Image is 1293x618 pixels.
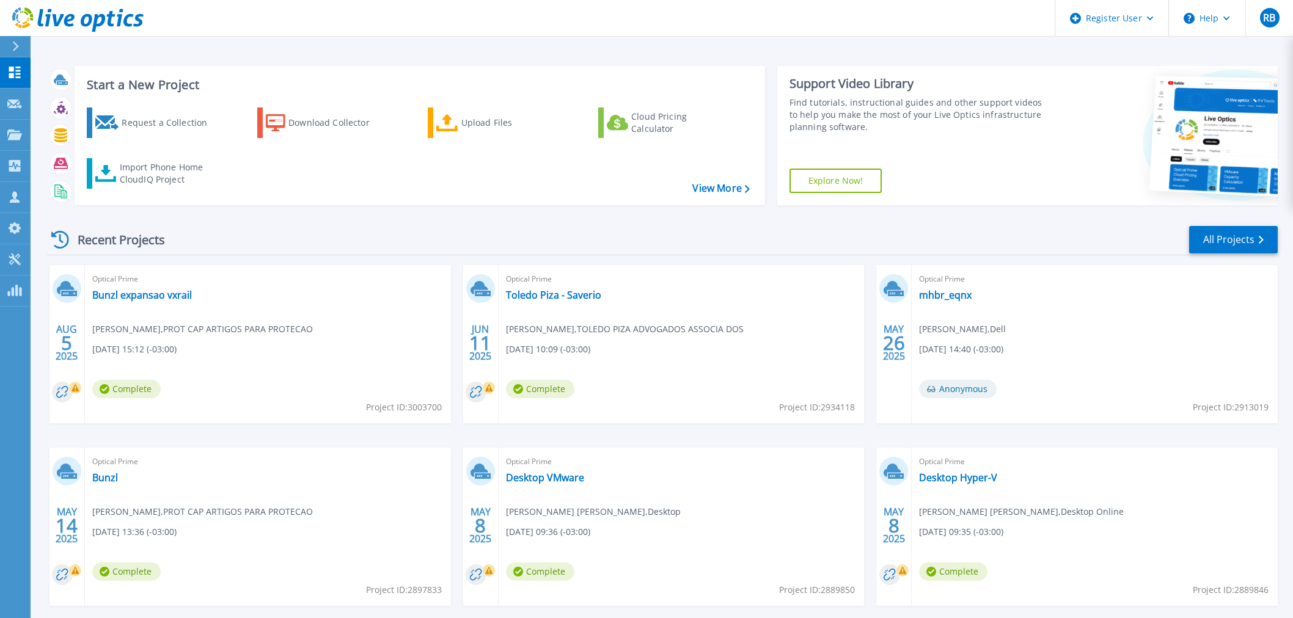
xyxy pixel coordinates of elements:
a: Toledo Piza - Saverio [506,289,601,301]
div: JUN 2025 [469,321,492,365]
div: Cloud Pricing Calculator [631,111,729,135]
a: Download Collector [257,107,394,138]
span: [PERSON_NAME] , PROT CAP ARTIGOS PARA PROTECAO [92,322,313,336]
span: RB [1263,13,1275,23]
div: MAY 2025 [882,321,906,365]
span: [DATE] 09:35 (-03:00) [919,525,1003,539]
div: Support Video Library [789,76,1046,92]
span: Project ID: 2897833 [366,583,442,597]
span: Complete [92,562,161,581]
span: Project ID: 2913019 [1193,401,1269,414]
div: Request a Collection [122,111,219,135]
span: Optical Prime [919,455,1270,468]
span: Optical Prime [92,455,444,468]
a: Desktop VMware [506,471,584,484]
span: Complete [92,380,161,398]
span: Optical Prime [506,455,857,468]
span: [DATE] 14:40 (-03:00) [919,343,1003,356]
span: Project ID: 2934118 [779,401,855,414]
div: MAY 2025 [882,503,906,548]
span: [PERSON_NAME] [PERSON_NAME] , Desktop [506,505,681,518]
div: MAY 2025 [469,503,492,548]
span: Optical Prime [506,272,857,286]
span: 8 [888,520,899,531]
span: [PERSON_NAME] , Dell [919,322,1006,336]
span: [DATE] 15:12 (-03:00) [92,343,177,356]
span: Complete [506,380,574,398]
a: Upload Files [428,107,564,138]
div: Find tutorials, instructional guides and other support videos to help you make the most of your L... [789,96,1046,133]
a: Bunzl [92,471,118,484]
span: [PERSON_NAME] , PROT CAP ARTIGOS PARA PROTECAO [92,505,313,518]
span: Project ID: 2889850 [779,583,855,597]
span: 8 [475,520,486,531]
div: AUG 2025 [55,321,78,365]
a: Cloud Pricing Calculator [598,107,734,138]
span: Anonymous [919,380,997,398]
span: Complete [919,562,987,581]
h3: Start a New Project [87,78,749,92]
a: mhbr_eqnx [919,289,972,301]
span: [DATE] 10:09 (-03:00) [506,343,590,356]
span: Optical Prime [919,272,1270,286]
span: Complete [506,562,574,581]
a: Bunzl expansao vxrail [92,289,192,301]
span: Project ID: 3003700 [366,401,442,414]
a: Request a Collection [87,107,223,138]
span: 11 [469,338,491,348]
span: [PERSON_NAME] , TOLEDO PIZA ADVOGADOS ASSOCIA DOS [506,322,744,336]
div: Upload Files [461,111,559,135]
span: 26 [883,338,905,348]
span: 5 [61,338,72,348]
span: Project ID: 2889846 [1193,583,1269,597]
span: [DATE] 13:36 (-03:00) [92,525,177,539]
a: All Projects [1189,226,1278,253]
span: Optical Prime [92,272,444,286]
div: Import Phone Home CloudIQ Project [120,161,215,186]
a: View More [692,183,749,194]
span: [DATE] 09:36 (-03:00) [506,525,590,539]
a: Desktop Hyper-V [919,471,997,484]
span: 14 [56,520,78,531]
div: Download Collector [288,111,386,135]
div: MAY 2025 [55,503,78,548]
span: [PERSON_NAME] [PERSON_NAME] , Desktop Online [919,505,1124,518]
div: Recent Projects [47,225,181,255]
a: Explore Now! [789,169,882,193]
